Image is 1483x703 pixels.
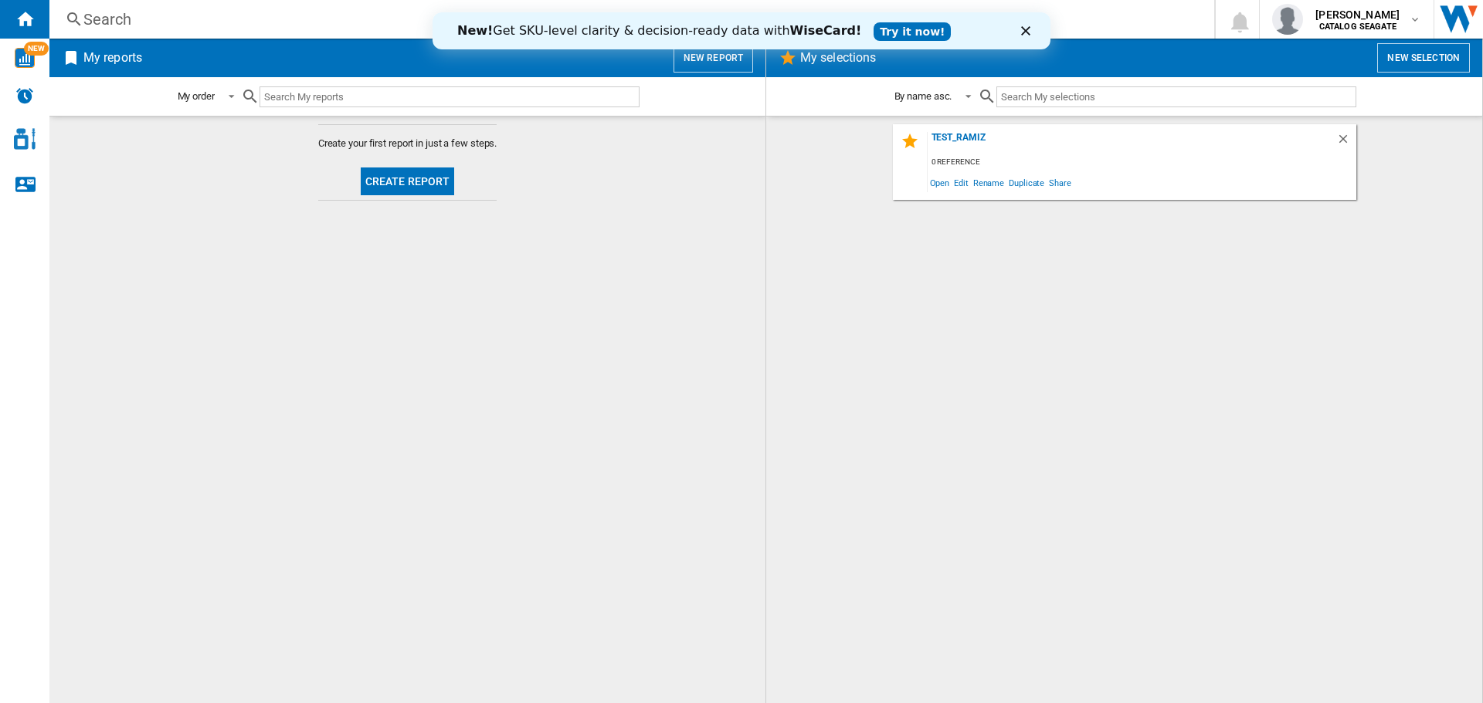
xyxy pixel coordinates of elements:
span: NEW [24,42,49,56]
img: profile.jpg [1272,4,1303,35]
span: Open [928,172,952,193]
div: 0 reference [928,153,1356,172]
button: New report [674,43,753,73]
div: Fermer [589,14,604,23]
div: By name asc. [894,90,952,102]
div: Delete [1336,132,1356,153]
img: wise-card.svg [15,48,35,68]
span: [PERSON_NAME] [1315,7,1400,22]
img: alerts-logo.svg [15,86,34,105]
img: cosmetic-logo.svg [14,128,36,150]
span: Share [1047,172,1074,193]
input: Search My reports [260,86,640,107]
span: Edit [952,172,971,193]
span: Rename [971,172,1006,193]
span: Duplicate [1006,172,1047,193]
iframe: Intercom live chat bannière [433,12,1050,49]
h2: My reports [80,43,145,73]
button: Create report [361,167,455,195]
div: Search [83,8,1174,30]
span: Create your first report in just a few steps. [318,137,497,150]
button: New selection [1377,43,1470,73]
b: CATALOG SEAGATE [1319,22,1396,32]
div: test_ramiz [928,132,1336,153]
input: Search My selections [996,86,1356,107]
h2: My selections [797,43,879,73]
div: My order [178,90,215,102]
